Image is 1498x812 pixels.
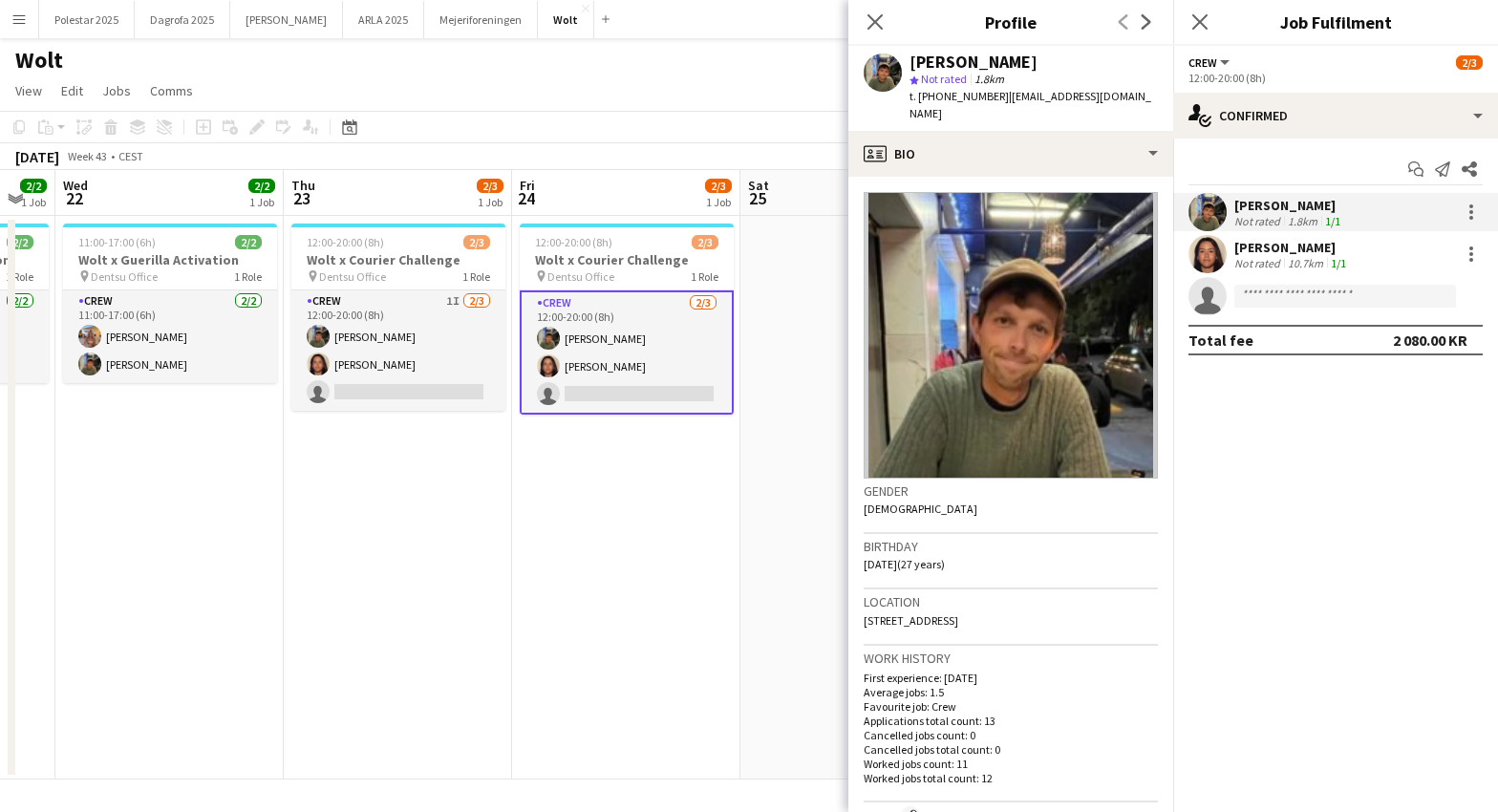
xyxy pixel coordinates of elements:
div: 12:00-20:00 (8h) [1188,71,1483,85]
span: [STREET_ADDRESS] [864,613,958,628]
span: 2/3 [692,235,718,249]
span: 25 [745,187,769,209]
h3: Work history [864,650,1158,667]
span: Week 43 [63,149,111,163]
span: 1 Role [462,269,490,284]
h3: Job Fulfilment [1173,10,1498,34]
span: 12:00-20:00 (8h) [307,235,384,249]
app-job-card: 11:00-17:00 (6h)2/2Wolt x Guerilla Activation Dentsu Office1 RoleCrew2/211:00-17:00 (6h)[PERSON_N... [63,224,277,383]
span: Not rated [921,72,967,86]
span: 2/3 [1456,55,1483,70]
img: Crew avatar or photo [864,192,1158,479]
span: Thu [291,177,315,194]
span: Crew [1188,55,1217,70]
span: Fri [520,177,535,194]
a: View [8,78,50,103]
p: Cancelled jobs count: 0 [864,728,1158,742]
p: Favourite job: Crew [864,699,1158,714]
span: Dentsu Office [547,269,614,284]
h3: Birthday [864,538,1158,555]
span: 2/3 [463,235,490,249]
button: Wolt [538,1,594,38]
div: [DATE] [15,147,59,166]
span: 11:00-17:00 (6h) [78,235,156,249]
span: Edit [61,82,83,99]
div: Confirmed [1173,93,1498,139]
div: 1 Job [706,195,731,209]
span: 1 Role [234,269,262,284]
p: Average jobs: 1.5 [864,685,1158,699]
app-card-role: Crew2/312:00-20:00 (8h)[PERSON_NAME][PERSON_NAME] [520,290,734,415]
button: ARLA 2025 [343,1,424,38]
span: 1.8km [971,72,1008,86]
span: 1 Role [6,269,33,284]
app-card-role: Crew2/211:00-17:00 (6h)[PERSON_NAME][PERSON_NAME] [63,290,277,383]
span: 2/2 [248,179,275,193]
button: Polestar 2025 [39,1,135,38]
span: | [EMAIL_ADDRESS][DOMAIN_NAME] [909,89,1151,120]
div: [PERSON_NAME] [909,53,1038,71]
app-skills-label: 1/1 [1325,214,1340,228]
h3: Gender [864,482,1158,500]
button: [PERSON_NAME] [230,1,343,38]
span: 2/3 [705,179,732,193]
div: CEST [118,149,143,163]
a: Comms [142,78,201,103]
span: [DATE] (27 years) [864,557,945,571]
h3: Wolt x Guerilla Activation [63,251,277,268]
app-job-card: 12:00-20:00 (8h)2/3Wolt x Courier Challenge Dentsu Office1 RoleCrew1I2/312:00-20:00 (8h)[PERSON_N... [291,224,505,411]
p: Applications total count: 13 [864,714,1158,728]
button: Dagrofa 2025 [135,1,230,38]
span: 23 [289,187,315,209]
app-job-card: 12:00-20:00 (8h)2/3Wolt x Courier Challenge Dentsu Office1 RoleCrew2/312:00-20:00 (8h)[PERSON_NAM... [520,224,734,415]
span: Jobs [102,82,131,99]
span: Wed [63,177,88,194]
span: t. [PHONE_NUMBER] [909,89,1009,103]
div: Total fee [1188,331,1253,350]
p: First experience: [DATE] [864,671,1158,685]
p: Worked jobs count: 11 [864,757,1158,771]
button: Mejeriforeningen [424,1,538,38]
span: 1 Role [691,269,718,284]
span: Dentsu Office [91,269,158,284]
h3: Wolt x Courier Challenge [291,251,505,268]
span: 12:00-20:00 (8h) [535,235,612,249]
div: 1 Job [249,195,274,209]
span: 2/2 [235,235,262,249]
h3: Location [864,593,1158,610]
div: Not rated [1234,256,1284,270]
span: View [15,82,42,99]
span: 22 [60,187,88,209]
span: 2/2 [20,179,47,193]
span: 2/3 [477,179,503,193]
div: [PERSON_NAME] [1234,239,1350,256]
h1: Wolt [15,46,63,75]
p: Cancelled jobs total count: 0 [864,742,1158,757]
h3: Profile [848,10,1173,34]
div: 1 Job [21,195,46,209]
div: 10.7km [1284,256,1327,270]
span: 24 [517,187,535,209]
h3: Wolt x Courier Challenge [520,251,734,268]
button: Crew [1188,55,1232,70]
span: 2/2 [7,235,33,249]
a: Edit [53,78,91,103]
span: Sat [748,177,769,194]
div: Not rated [1234,214,1284,228]
span: [DEMOGRAPHIC_DATA] [864,502,977,516]
span: Comms [150,82,193,99]
span: Dentsu Office [319,269,386,284]
div: 1.8km [1284,214,1321,228]
app-card-role: Crew1I2/312:00-20:00 (8h)[PERSON_NAME][PERSON_NAME] [291,290,505,411]
div: [PERSON_NAME] [1234,197,1344,214]
div: 2 080.00 KR [1393,331,1467,350]
app-skills-label: 1/1 [1331,256,1346,270]
div: 1 Job [478,195,503,209]
a: Jobs [95,78,139,103]
p: Worked jobs total count: 12 [864,771,1158,785]
div: Bio [848,131,1173,177]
